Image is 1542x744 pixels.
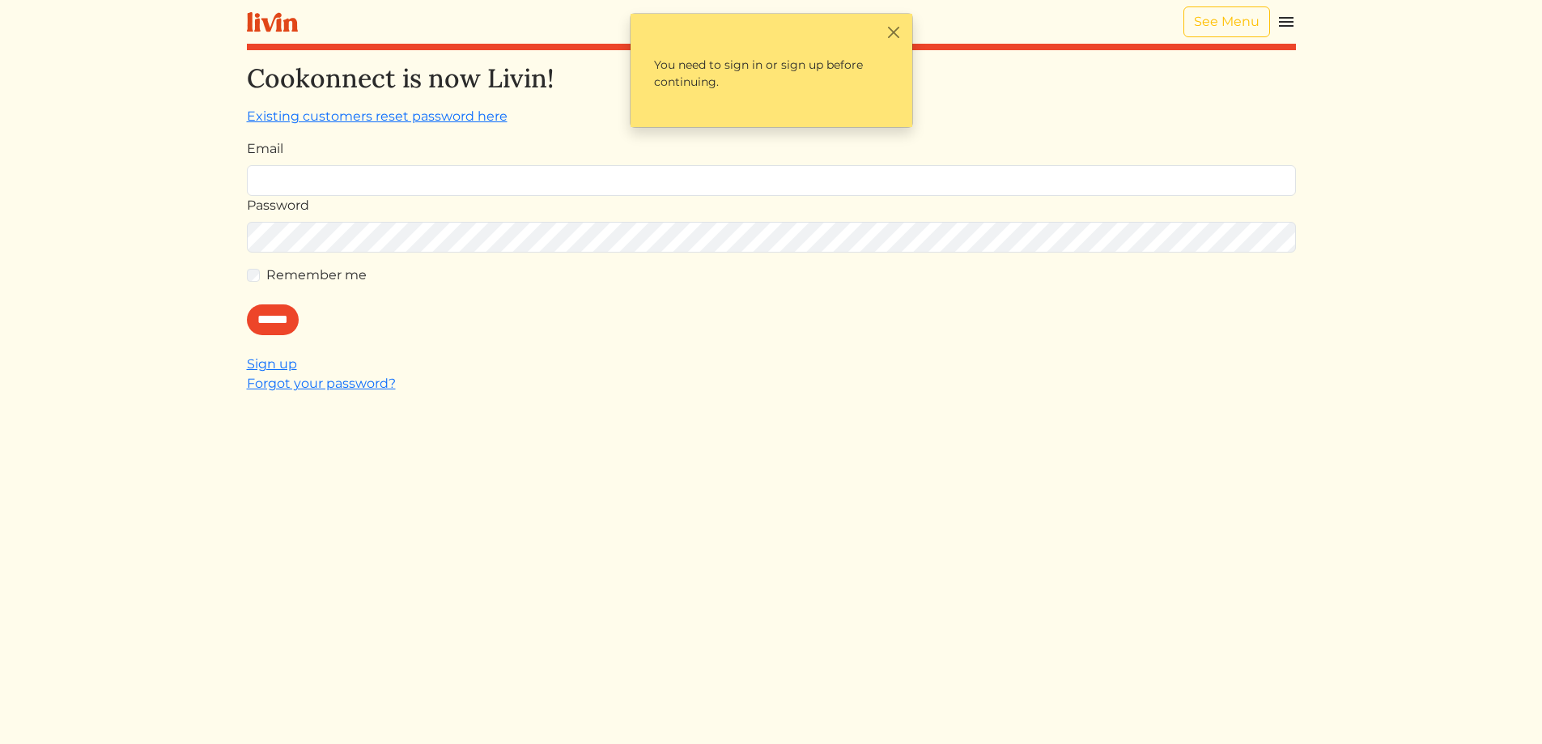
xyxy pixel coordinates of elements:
[247,108,508,124] a: Existing customers reset password here
[247,12,298,32] img: livin-logo-a0d97d1a881af30f6274990eb6222085a2533c92bbd1e4f22c21b4f0d0e3210c.svg
[247,63,1296,94] h2: Cookonnect is now Livin!
[247,376,396,391] a: Forgot your password?
[247,196,309,215] label: Password
[266,266,367,285] label: Remember me
[640,43,903,104] p: You need to sign in or sign up before continuing.
[1183,6,1270,37] a: See Menu
[247,356,297,372] a: Sign up
[886,23,903,40] button: Close
[247,139,283,159] label: Email
[1277,12,1296,32] img: menu_hamburger-cb6d353cf0ecd9f46ceae1c99ecbeb4a00e71ca567a856bd81f57e9d8c17bb26.svg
